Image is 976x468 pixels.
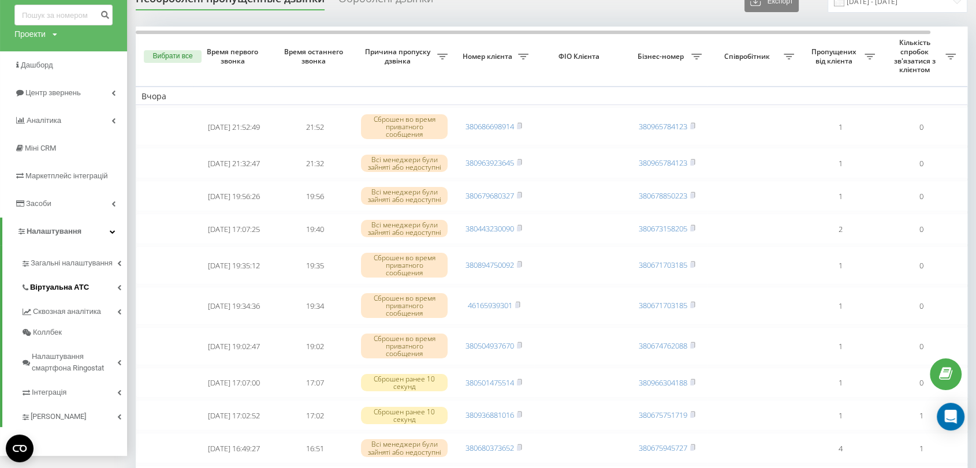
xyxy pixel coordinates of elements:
[14,29,46,39] font: Проекти
[306,191,324,201] font: 19:56
[31,259,113,267] font: Загальні налаштування
[919,260,923,271] font: 0
[463,51,512,61] font: Номер клієнта
[919,301,923,311] font: 0
[306,224,324,234] font: 19:40
[811,47,856,66] font: Пропущених від клієнта
[839,341,843,351] font: 1
[465,260,514,270] a: 380894750092
[25,88,81,97] font: Центр звернень
[21,322,127,343] a: Коллбек
[639,223,687,234] a: 380673158205
[27,116,61,125] font: Аналітика
[919,410,923,421] font: 1
[208,224,260,234] font: [DATE] 17:07:25
[465,121,514,132] a: 380686698914
[368,187,441,204] font: Всі менеджери були зайняті або недоступні
[465,223,514,234] a: 380443230090
[208,122,260,132] font: [DATE] 21:52:49
[919,191,923,201] font: 0
[639,190,687,201] a: 380678850223
[558,51,599,61] font: ФІО Клієнта
[306,158,324,169] font: 21:32
[374,293,435,318] font: Сброшен во время приватного сообщения
[26,199,51,208] font: Засоби
[919,122,923,132] font: 0
[465,190,514,201] a: 380679680327
[639,260,687,270] a: 380671703185
[839,122,843,132] font: 1
[639,340,687,351] a: 380674762088
[639,377,687,388] a: 380966304188
[208,158,260,169] font: [DATE] 21:32:47
[365,47,430,66] font: Причина пропуску дзвінка
[144,50,202,63] button: Вибрати все
[839,443,843,454] font: 4
[25,171,108,180] font: Маркетплейс інтеграцій
[839,377,843,388] font: 1
[6,435,33,462] button: Відкрити віджет CMP
[465,158,514,168] a: 380963923645
[919,443,923,454] font: 1
[208,341,260,351] font: [DATE] 19:02:47
[33,328,62,336] font: Коллбек
[21,403,127,427] a: [PERSON_NAME]
[2,218,127,245] a: Налаштування
[21,249,127,274] a: Загальні налаштування
[639,300,687,310] a: 380671703185
[465,410,514,420] a: 380936881016
[639,121,687,132] a: 380965784123
[468,300,512,310] a: 46165939301
[30,283,89,291] font: Віртуальна АТС
[21,343,127,379] a: Налаштування смартфона Ringostat
[374,334,435,358] font: Сброшен во время приватного сообщения
[31,412,86,421] font: [PERSON_NAME]
[306,443,324,454] font: 16:51
[306,301,324,311] font: 19:34
[306,341,324,351] font: 19:02
[368,439,441,456] font: Всі менеджери були зайняті або недоступні
[32,352,104,372] font: Налаштування смартфона Ringostat
[937,403,964,430] div: Відкрити Intercom Messenger
[368,220,441,237] font: Всі менеджери були зайняті або недоступні
[208,260,260,271] font: [DATE] 19:35:12
[32,388,66,396] font: Інтеграція
[208,443,260,454] font: [DATE] 16:49:27
[639,410,687,420] a: 380675751719
[639,443,687,453] font: 380675945727
[141,91,166,102] font: Вчора
[638,51,684,61] font: Бізнес-номер
[208,191,260,201] font: [DATE] 19:56:26
[465,340,514,351] a: 380504937670
[374,407,435,424] font: Сброшен ранее 10 секунд
[919,224,923,234] font: 0
[152,52,192,60] font: Вибрати все
[27,227,81,235] font: Налаштування
[208,301,260,311] font: [DATE] 19:34:36
[368,155,441,172] font: Всі менеджери були зайняті або недоступні
[306,410,324,421] font: 17:02
[208,410,260,421] font: [DATE] 17:02:52
[306,260,324,271] font: 19:35
[374,374,435,391] font: Сброшен ранее 10 секунд
[207,47,258,66] font: Время первого звонка
[284,47,343,66] font: Время останнего звонка
[839,224,843,234] font: 2
[724,51,770,61] font: Співробітник
[33,307,101,316] font: Сквозная аналітика
[465,377,514,388] a: 380501475514
[306,122,324,132] font: 21:52
[21,61,53,69] font: Дашборд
